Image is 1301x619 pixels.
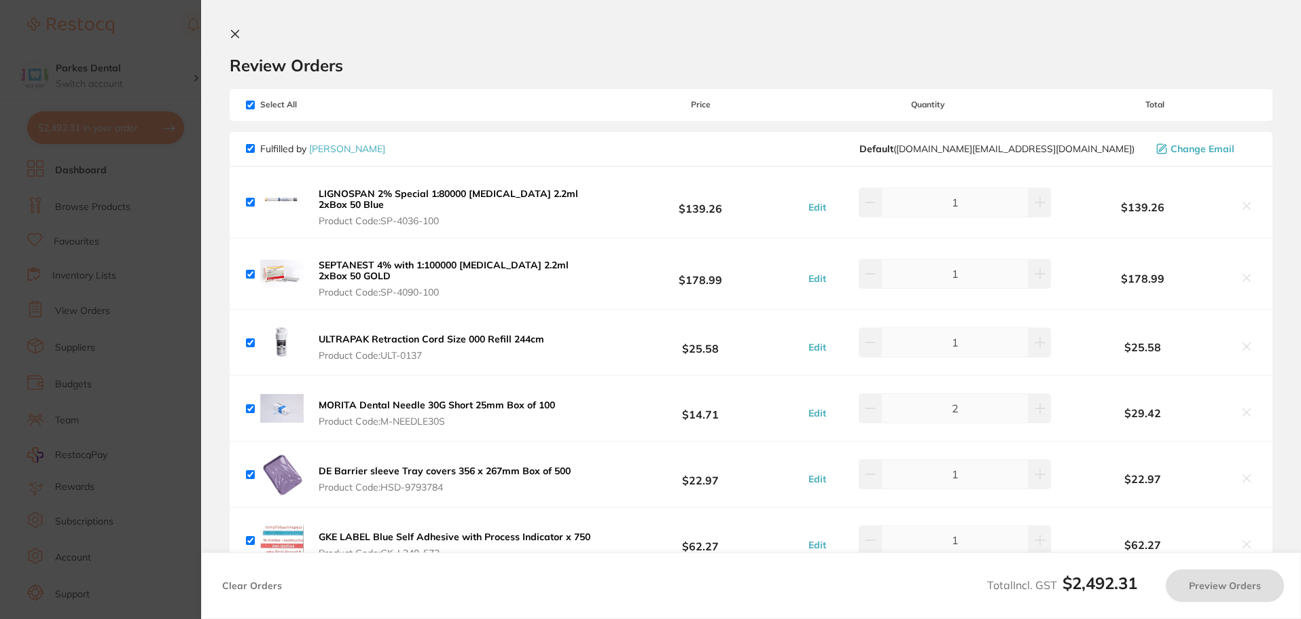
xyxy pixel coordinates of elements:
span: Price [599,100,801,109]
span: Product Code: M-NEEDLE30S [319,416,555,427]
span: Product Code: HSD-9793784 [319,482,571,493]
b: $178.99 [599,262,801,287]
b: MORITA Dental Needle 30G Short 25mm Box of 100 [319,399,555,411]
img: Nmt4eGU1bQ [260,181,304,224]
span: Total Incl. GST [987,578,1137,592]
span: Quantity [802,100,1054,109]
span: Change Email [1171,143,1234,154]
b: Default [859,143,893,155]
b: $62.27 [599,528,801,553]
button: Change Email [1152,143,1256,155]
b: $178.99 [1054,272,1232,285]
b: DE Barrier sleeve Tray covers 356 x 267mm Box of 500 [319,465,571,477]
a: [PERSON_NAME] [309,143,385,155]
b: GKE LABEL Blue Self Adhesive with Process Indicator x 750 [319,531,590,543]
span: Total [1054,100,1256,109]
b: $25.58 [599,330,801,355]
img: YXFpZjIwbg [260,387,304,430]
span: Product Code: GK-L240-572 [319,548,590,559]
span: Select All [246,100,382,109]
span: Product Code: SP-4090-100 [319,287,595,298]
b: $25.58 [1054,341,1232,353]
span: customer.care@henryschein.com.au [859,143,1135,154]
button: MORITA Dental Needle 30G Short 25mm Box of 100 Product Code:M-NEEDLE30S [315,399,559,427]
b: $139.26 [599,190,801,215]
button: GKE LABEL Blue Self Adhesive with Process Indicator x 750 Product Code:GK-L240-572 [315,531,594,559]
h2: Review Orders [230,55,1272,75]
button: Edit [804,407,830,419]
span: Product Code: ULT-0137 [319,350,544,361]
b: LIGNOSPAN 2% Special 1:80000 [MEDICAL_DATA] 2.2ml 2xBox 50 Blue [319,188,578,211]
b: $2,492.31 [1063,573,1137,593]
button: Edit [804,539,830,551]
button: Edit [804,473,830,485]
b: ULTRAPAK Retraction Cord Size 000 Refill 244cm [319,333,544,345]
button: Edit [804,272,830,285]
img: MTAxcWpneQ [260,321,304,364]
button: Preview Orders [1166,569,1284,602]
button: DE Barrier sleeve Tray covers 356 x 267mm Box of 500 Product Code:HSD-9793784 [315,465,575,493]
button: LIGNOSPAN 2% Special 1:80000 [MEDICAL_DATA] 2.2ml 2xBox 50 Blue Product Code:SP-4036-100 [315,188,599,227]
b: $62.27 [1054,539,1232,551]
img: Y3EyOHl6NA [260,453,304,496]
button: ULTRAPAK Retraction Cord Size 000 Refill 244cm Product Code:ULT-0137 [315,333,548,361]
b: $14.71 [599,396,801,421]
button: Edit [804,201,830,213]
span: Product Code: SP-4036-100 [319,215,595,226]
button: SEPTANEST 4% with 1:100000 [MEDICAL_DATA] 2.2ml 2xBox 50 GOLD Product Code:SP-4090-100 [315,259,599,298]
b: $22.97 [599,462,801,487]
b: SEPTANEST 4% with 1:100000 [MEDICAL_DATA] 2.2ml 2xBox 50 GOLD [319,259,569,282]
b: $29.42 [1054,407,1232,419]
p: Fulfilled by [260,143,385,154]
b: $22.97 [1054,473,1232,485]
img: eTA4djVoOA [260,252,304,296]
button: Edit [804,341,830,353]
button: Clear Orders [218,569,286,602]
img: eGFqNnB6bA [260,518,304,562]
b: $139.26 [1054,201,1232,213]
